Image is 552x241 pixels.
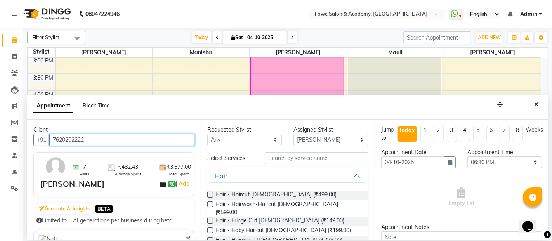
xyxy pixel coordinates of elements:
span: Block Time [83,102,110,109]
button: +91 [33,134,50,146]
div: [PERSON_NAME], TK02, 02:00 PM-05:00 PM, Hair - Global Highlights Below Shoulders [251,21,344,121]
span: ₹0 [168,181,176,187]
div: Requested Stylist [207,126,282,134]
div: Jump to [381,126,394,142]
div: Stylist [28,48,55,56]
button: Close [531,99,542,111]
span: [PERSON_NAME] [250,48,346,57]
input: Search by service name [265,152,368,164]
span: [PERSON_NAME] [444,48,541,57]
li: 5 [473,126,483,142]
span: Hair - Haircut [DEMOGRAPHIC_DATA] (₹499.00) [215,191,337,200]
span: Hair - Baby Haircut [DEMOGRAPHIC_DATA] (₹199.00) [215,226,351,236]
div: Hair [215,171,227,180]
div: Limited to 5 AI generations per business during beta. [36,217,191,225]
div: [PERSON_NAME], TK01, 02:00 PM-06:00 PM, Hair - Nanoplastia Below Shoulders [348,21,441,154]
span: Mauli [347,48,444,57]
input: yyyy-mm-dd [381,156,444,168]
input: Search by Name/Mobile/Email/Code [49,134,194,146]
span: Hair - Fringe Cut [DEMOGRAPHIC_DATA] (₹149.00) [215,217,344,226]
span: Today [192,31,211,43]
b: 08047224946 [85,3,120,25]
span: Visits [80,171,89,177]
a: Add [177,179,191,188]
span: [PERSON_NAME] [56,48,152,57]
div: Assigned Stylist [293,126,368,134]
span: Appointment [33,99,73,113]
span: Hair - Hairwash-Haircut [DEMOGRAPHIC_DATA] (₹599.00) [215,200,362,217]
div: Select Services [201,154,259,162]
div: Client [33,126,194,134]
img: avatar [44,156,67,178]
div: 3:00 PM [32,57,55,65]
span: | [176,179,191,188]
span: Total Spent [168,171,189,177]
li: 1 [420,126,430,142]
div: 3:30 PM [32,74,55,82]
span: ₹3,377.00 [167,163,191,171]
div: 4:00 PM [32,91,55,99]
li: 8 [513,126,523,142]
div: Appointment Date [381,148,456,156]
div: Appointment Notes [381,223,542,231]
button: ADD NEW [476,32,503,43]
span: BETA [95,205,113,212]
input: Search Appointment [403,31,471,43]
button: Generate AI Insights [37,203,92,214]
li: 3 [447,126,457,142]
span: ₹482.43 [118,163,138,171]
span: 7 [83,163,86,171]
span: Empty list [448,187,474,207]
span: Admin [520,10,537,18]
div: Weeks [526,126,543,134]
span: ADD NEW [478,35,501,40]
div: Today [399,126,415,134]
span: Filter Stylist [32,34,59,40]
span: Manisha [153,48,249,57]
li: 2 [434,126,444,142]
li: 7 [500,126,510,142]
div: Appointment Time [467,148,542,156]
button: Hair [210,169,365,183]
li: 6 [486,126,496,142]
div: [PERSON_NAME] [40,178,104,190]
input: 2025-10-04 [245,32,284,43]
span: Sat [229,35,245,40]
iframe: chat widget [519,210,544,233]
img: logo [20,3,73,25]
span: Average Spent [115,171,141,177]
li: 4 [460,126,470,142]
